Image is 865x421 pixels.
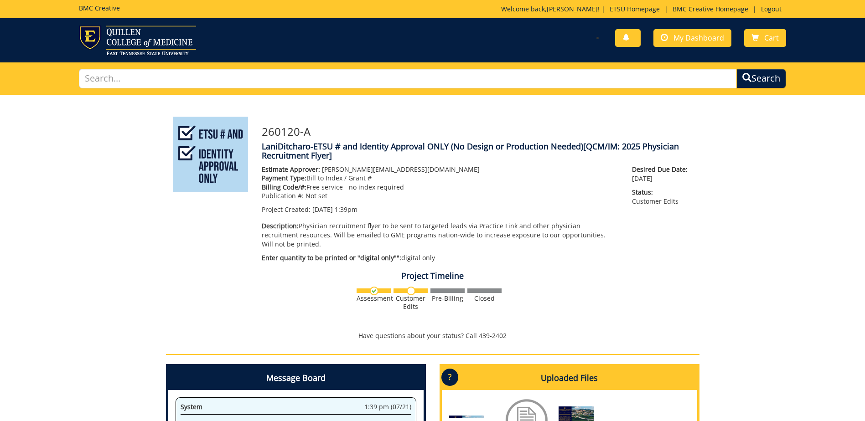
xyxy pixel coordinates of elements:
span: Cart [764,33,779,43]
a: ETSU Homepage [605,5,664,13]
input: Search... [79,69,737,88]
span: Not set [306,191,327,200]
span: [QCM/IM: 2025 Physician Recruitment Flyer] [262,141,679,161]
a: [PERSON_NAME] [547,5,598,13]
p: digital only [262,253,619,262]
a: Logout [756,5,786,13]
button: Search [736,69,786,88]
a: BMC Creative Homepage [668,5,753,13]
p: [PERSON_NAME][EMAIL_ADDRESS][DOMAIN_NAME] [262,165,619,174]
div: Customer Edits [394,294,428,311]
h4: Message Board [168,366,424,390]
h4: LaniDitcharo-ETSU # and Identity Approval ONLY (No Design or Production Needed) [262,142,693,160]
h4: Uploaded Files [442,366,697,390]
div: Pre-Billing [430,294,465,303]
h5: BMC Creative [79,5,120,11]
h3: 260120-A [262,126,693,138]
h4: Project Timeline [166,272,699,281]
img: no [407,287,415,295]
div: Assessment [357,294,391,303]
div: Closed [467,294,502,303]
img: checkmark [370,287,378,295]
span: Status: [632,188,692,197]
span: My Dashboard [673,33,724,43]
span: System [181,402,202,411]
span: [DATE] 1:39pm [312,205,357,214]
img: Product featured image [173,117,248,192]
p: Physician recruitment flyer to be sent to targeted leads via Practice Link and other physician re... [262,221,619,249]
p: Bill to Index / Grant # [262,174,619,183]
p: Free service - no index required [262,183,619,192]
span: Project Created: [262,205,311,214]
span: 1:39 pm (07/21) [364,402,411,411]
a: My Dashboard [653,29,731,47]
span: Estimate Approver: [262,165,320,174]
span: Desired Due Date: [632,165,692,174]
p: Customer Edits [632,188,692,206]
p: [DATE] [632,165,692,183]
span: Billing Code/#: [262,183,306,191]
span: Payment Type: [262,174,306,182]
span: Enter quantity to be printed or "digital only"": [262,253,401,262]
span: Publication #: [262,191,304,200]
span: Description: [262,221,299,230]
p: Welcome back, ! | | | [501,5,786,14]
a: Cart [744,29,786,47]
p: ? [441,369,458,386]
p: Have questions about your status? Call 439-2402 [166,331,699,340]
img: ETSU logo [79,26,196,55]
